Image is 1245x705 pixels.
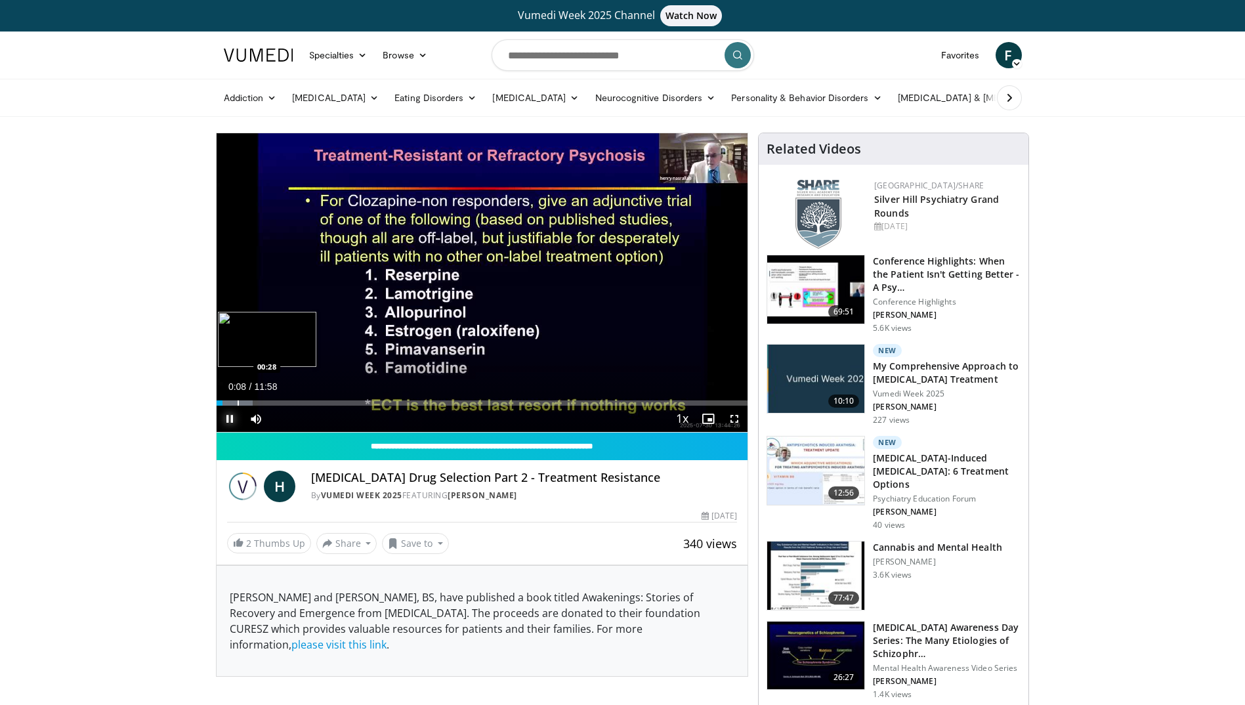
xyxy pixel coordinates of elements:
[873,507,1021,517] p: [PERSON_NAME]
[767,436,1021,530] a: 12:56 New [MEDICAL_DATA]-Induced [MEDICAL_DATA]: 6 Treatment Options Psychiatry Education Forum [...
[873,557,1002,567] p: [PERSON_NAME]
[217,400,748,406] div: Progress Bar
[873,436,902,449] p: New
[683,536,737,551] span: 340 views
[228,381,246,392] span: 0:08
[873,310,1021,320] p: [PERSON_NAME]
[873,520,905,530] p: 40 views
[767,255,1021,333] a: 69:51 Conference Highlights: When the Patient Isn't Getting Better - A Psy… Conference Highlights...
[873,402,1021,412] p: [PERSON_NAME]
[873,676,1021,687] p: [PERSON_NAME]
[321,490,402,501] a: Vumedi Week 2025
[721,406,748,432] button: Fullscreen
[767,345,864,413] img: ae1082c4-cc90-4cd6-aa10-009092bfa42a.jpg.150x105_q85_crop-smart_upscale.jpg
[767,437,864,505] img: acc69c91-7912-4bad-b845-5f898388c7b9.150x105_q85_crop-smart_upscale.jpg
[873,323,912,333] p: 5.6K views
[484,85,587,111] a: [MEDICAL_DATA]
[301,42,375,68] a: Specialties
[249,381,252,392] span: /
[996,42,1022,68] a: F
[243,406,269,432] button: Mute
[873,494,1021,504] p: Psychiatry Education Forum
[587,85,724,111] a: Neurocognitive Disorders
[660,5,723,26] span: Watch Now
[448,490,517,501] a: [PERSON_NAME]
[227,471,259,502] img: Vumedi Week 2025
[828,591,860,605] span: 77:47
[387,85,484,111] a: Eating Disorders
[873,452,1021,491] h3: [MEDICAL_DATA]-Induced [MEDICAL_DATA]: 6 Treatment Options
[873,297,1021,307] p: Conference Highlights
[767,542,864,610] img: 0e991599-1ace-4004-98d5-e0b39d86eda7.150x105_q85_crop-smart_upscale.jpg
[890,85,1078,111] a: [MEDICAL_DATA] & [MEDICAL_DATA]
[828,305,860,318] span: 69:51
[828,395,860,408] span: 10:10
[311,490,738,502] div: By FEATURING
[767,255,864,324] img: 4362ec9e-0993-4580-bfd4-8e18d57e1d49.150x105_q85_crop-smart_upscale.jpg
[767,344,1021,425] a: 10:10 New My Comprehensive Approach to [MEDICAL_DATA] Treatment Vumedi Week 2025 [PERSON_NAME] 22...
[375,42,435,68] a: Browse
[311,471,738,485] h4: [MEDICAL_DATA] Drug Selection Part 2 - Treatment Resistance
[828,486,860,500] span: 12:56
[227,533,311,553] a: 2 Thumbs Up
[291,637,387,652] a: please visit this link
[767,622,864,690] img: cc17e273-e85b-4a44-ada7-bd2ab890eb55.150x105_q85_crop-smart_upscale.jpg
[873,621,1021,660] h3: [MEDICAL_DATA] Awareness Day Series: The Many Etiologies of Schizophr…
[702,510,737,522] div: [DATE]
[873,415,910,425] p: 227 views
[873,689,912,700] p: 1.4K views
[873,344,902,357] p: New
[246,537,251,549] span: 2
[284,85,387,111] a: [MEDICAL_DATA]
[216,85,285,111] a: Addiction
[873,360,1021,386] h3: My Comprehensive Approach to [MEDICAL_DATA] Treatment
[873,255,1021,294] h3: Conference Highlights: When the Patient Isn't Getting Better - A Psy…
[723,85,889,111] a: Personality & Behavior Disorders
[874,193,999,219] a: Silver Hill Psychiatry Grand Rounds
[695,406,721,432] button: Enable picture-in-picture mode
[218,312,316,367] img: image.jpeg
[316,533,377,554] button: Share
[873,570,912,580] p: 3.6K views
[217,133,748,433] video-js: Video Player
[382,533,449,554] button: Save to
[873,663,1021,673] p: Mental Health Awareness Video Series
[874,221,1018,232] div: [DATE]
[492,39,754,71] input: Search topics, interventions
[264,471,295,502] a: H
[873,389,1021,399] p: Vumedi Week 2025
[873,541,1002,554] h3: Cannabis and Mental Health
[224,49,293,62] img: VuMedi Logo
[669,406,695,432] button: Playback Rate
[933,42,988,68] a: Favorites
[254,381,277,392] span: 11:58
[874,180,984,191] a: [GEOGRAPHIC_DATA]/SHARE
[795,180,841,249] img: f8aaeb6d-318f-4fcf-bd1d-54ce21f29e87.png.150x105_q85_autocrop_double_scale_upscale_version-0.2.png
[226,5,1020,26] a: Vumedi Week 2025 ChannelWatch Now
[767,541,1021,610] a: 77:47 Cannabis and Mental Health [PERSON_NAME] 3.6K views
[767,621,1021,700] a: 26:27 [MEDICAL_DATA] Awareness Day Series: The Many Etiologies of Schizophr… Mental Health Awaren...
[767,141,861,157] h4: Related Videos
[217,406,243,432] button: Pause
[230,589,735,652] p: [PERSON_NAME] and [PERSON_NAME], BS, have published a book titled Awakenings: Stories of Recovery...
[828,671,860,684] span: 26:27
